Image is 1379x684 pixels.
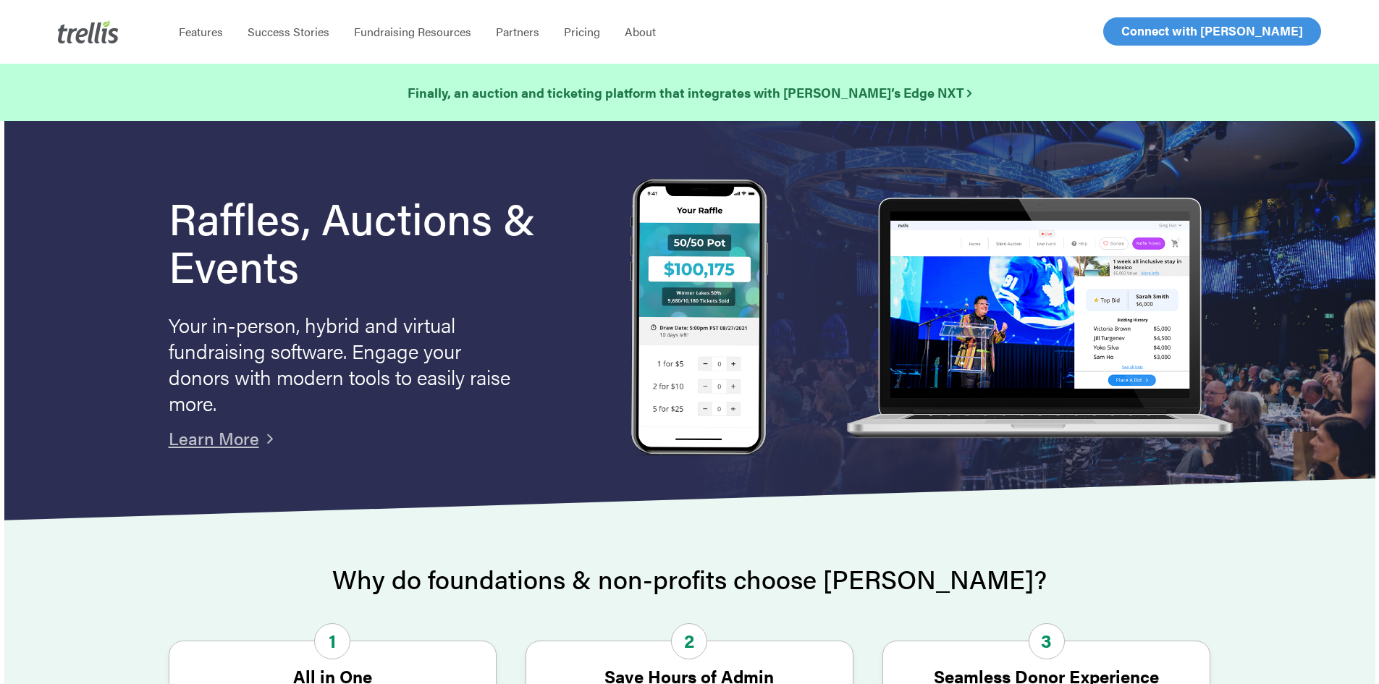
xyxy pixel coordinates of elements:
[169,426,259,450] a: Learn More
[625,23,656,40] span: About
[408,83,971,101] strong: Finally, an auction and ticketing platform that integrates with [PERSON_NAME]’s Edge NXT
[1029,623,1065,659] span: 3
[179,23,223,40] span: Features
[354,23,471,40] span: Fundraising Resources
[484,25,552,39] a: Partners
[631,179,768,459] img: Trellis Raffles, Auctions and Event Fundraising
[235,25,342,39] a: Success Stories
[169,565,1211,594] h2: Why do foundations & non-profits choose [PERSON_NAME]?
[552,25,612,39] a: Pricing
[564,23,600,40] span: Pricing
[248,23,329,40] span: Success Stories
[1121,22,1303,39] span: Connect with [PERSON_NAME]
[1103,17,1321,46] a: Connect with [PERSON_NAME]
[342,25,484,39] a: Fundraising Resources
[166,25,235,39] a: Features
[314,623,350,659] span: 1
[169,311,516,415] p: Your in-person, hybrid and virtual fundraising software. Engage your donors with modern tools to ...
[838,198,1239,440] img: rafflelaptop_mac_optim.png
[671,623,707,659] span: 2
[496,23,539,40] span: Partners
[169,193,575,289] h1: Raffles, Auctions & Events
[408,83,971,103] a: Finally, an auction and ticketing platform that integrates with [PERSON_NAME]’s Edge NXT
[58,20,119,43] img: Trellis
[612,25,668,39] a: About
